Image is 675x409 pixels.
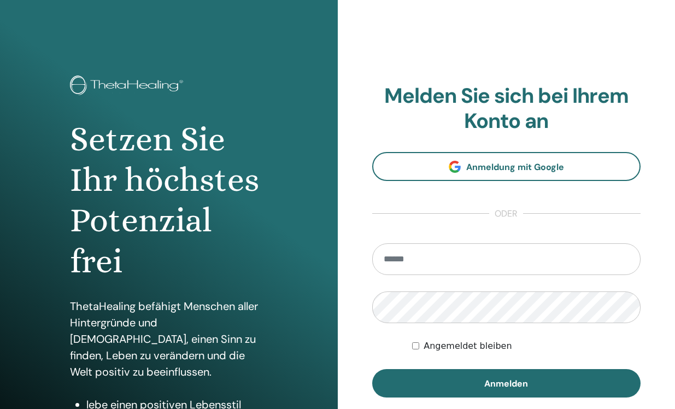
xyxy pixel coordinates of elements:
div: Keep me authenticated indefinitely or until I manually logout [412,340,641,353]
h1: Setzen Sie Ihr höchstes Potenzial frei [70,119,268,282]
h2: Melden Sie sich bei Ihrem Konto an [372,84,641,133]
span: Anmelden [484,378,528,389]
span: oder [489,207,523,220]
span: Anmeldung mit Google [466,161,564,173]
p: ThetaHealing befähigt Menschen aller Hintergründe und [DEMOGRAPHIC_DATA], einen Sinn zu finden, L... [70,298,268,380]
a: Anmeldung mit Google [372,152,641,181]
button: Anmelden [372,369,641,398]
label: Angemeldet bleiben [424,340,512,353]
